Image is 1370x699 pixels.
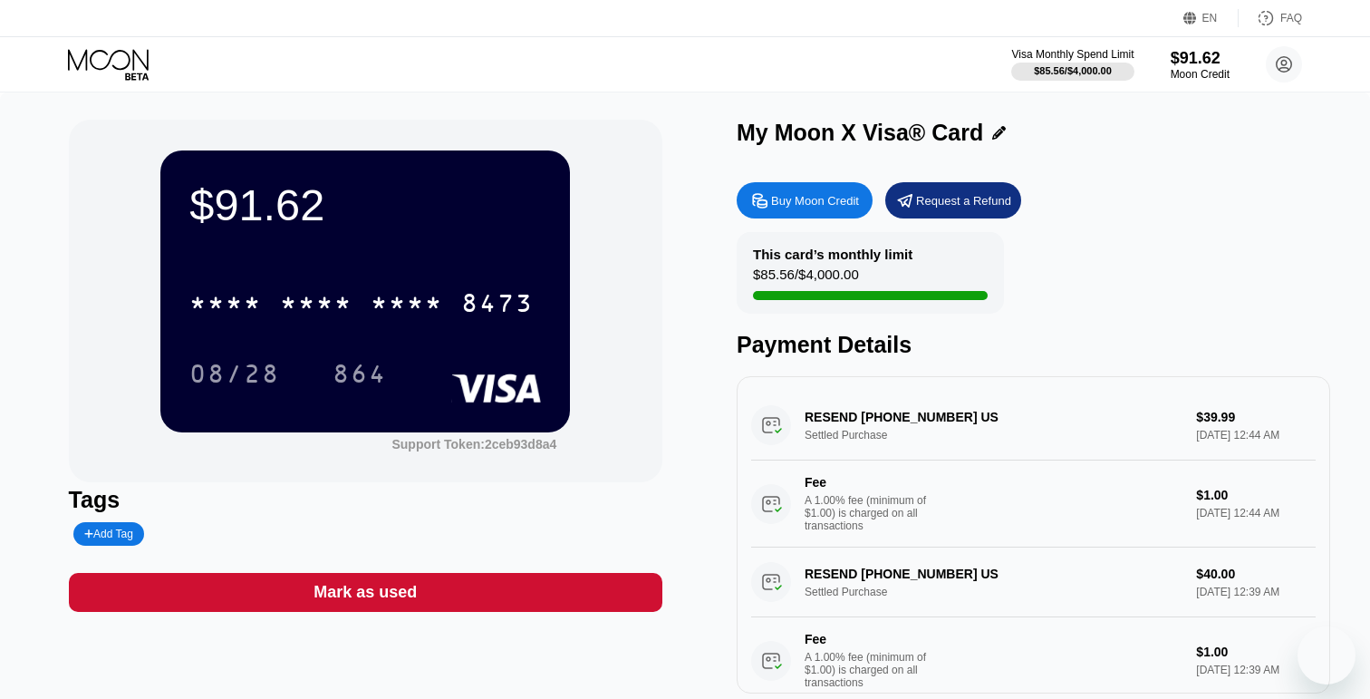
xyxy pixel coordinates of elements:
div: A 1.00% fee (minimum of $1.00) is charged on all transactions [805,494,941,532]
div: Tags [69,487,662,513]
div: [DATE] 12:39 AM [1196,664,1316,676]
div: EN [1202,12,1218,24]
div: Fee [805,632,931,646]
div: FeeA 1.00% fee (minimum of $1.00) is charged on all transactions$1.00[DATE] 12:44 AM [751,461,1316,548]
div: 864 [333,362,387,391]
div: $91.62Moon Credit [1171,49,1230,81]
iframe: Button to launch messaging window [1298,626,1356,684]
div: FAQ [1239,9,1302,27]
div: Add Tag [84,528,133,540]
div: 8473 [461,291,534,320]
div: Visa Monthly Spend Limit [1011,48,1134,61]
div: Support Token: 2ceb93d8a4 [391,437,556,451]
div: Visa Monthly Spend Limit$85.56/$4,000.00 [1011,48,1134,81]
div: Payment Details [737,332,1330,358]
div: EN [1183,9,1239,27]
div: This card’s monthly limit [753,247,912,262]
div: Buy Moon Credit [771,193,859,209]
div: Buy Moon Credit [737,182,873,218]
div: $91.62 [1171,49,1230,68]
div: Request a Refund [885,182,1021,218]
div: $1.00 [1196,488,1316,502]
div: 08/28 [176,351,294,396]
div: Request a Refund [916,193,1011,209]
div: $1.00 [1196,645,1316,659]
div: Fee [805,475,931,490]
div: [DATE] 12:44 AM [1196,507,1316,519]
div: 08/28 [189,362,280,391]
div: Moon Credit [1171,68,1230,81]
div: Add Tag [73,522,144,546]
div: My Moon X Visa® Card [737,120,983,146]
div: Mark as used [69,573,662,612]
div: Support Token:2ceb93d8a4 [391,437,556,451]
div: FAQ [1280,12,1302,24]
div: Mark as used [314,582,417,603]
div: $85.56 / $4,000.00 [1034,65,1112,76]
div: A 1.00% fee (minimum of $1.00) is charged on all transactions [805,651,941,689]
div: $85.56 / $4,000.00 [753,267,859,291]
div: $91.62 [189,180,541,230]
div: 864 [319,351,400,396]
